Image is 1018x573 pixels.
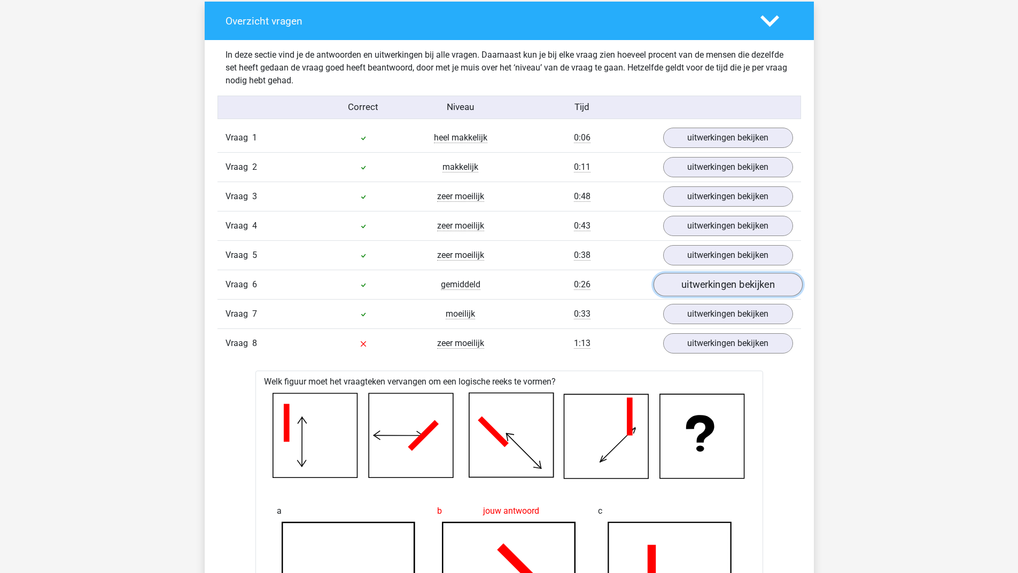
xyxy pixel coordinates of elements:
span: Vraag [226,219,252,232]
a: uitwerkingen bekijken [663,186,793,207]
span: 0:43 [574,221,590,231]
span: Vraag [226,161,252,174]
span: 3 [252,191,257,201]
span: zeer moeilijk [437,250,484,261]
span: 0:33 [574,309,590,319]
span: b [437,500,442,522]
span: 5 [252,250,257,260]
a: uitwerkingen bekijken [663,216,793,236]
span: 2 [252,162,257,172]
span: Vraag [226,131,252,144]
a: uitwerkingen bekijken [653,273,802,296]
span: 0:26 [574,279,590,290]
span: Vraag [226,278,252,291]
span: 0:38 [574,250,590,261]
div: jouw antwoord [437,500,581,522]
span: makkelijk [442,162,478,172]
a: uitwerkingen bekijken [663,245,793,265]
a: uitwerkingen bekijken [663,304,793,324]
h4: Overzicht vragen [226,15,744,27]
span: 6 [252,279,257,289]
a: uitwerkingen bekijken [663,333,793,354]
span: Vraag [226,308,252,320]
span: Vraag [226,190,252,203]
span: 0:06 [574,132,590,143]
a: uitwerkingen bekijken [663,157,793,177]
span: zeer moeilijk [437,191,484,202]
span: Vraag [226,249,252,262]
span: 1:13 [574,338,590,349]
span: zeer moeilijk [437,221,484,231]
span: c [598,500,602,522]
div: In deze sectie vind je de antwoorden en uitwerkingen bij alle vragen. Daarnaast kun je bij elke v... [217,49,801,87]
span: 7 [252,309,257,319]
span: moeilijk [446,309,475,319]
span: 0:11 [574,162,590,172]
span: gemiddeld [441,279,480,290]
div: Niveau [412,100,509,114]
span: 0:48 [574,191,590,202]
span: 8 [252,338,257,348]
span: Vraag [226,337,252,350]
div: Tijd [509,100,655,114]
span: heel makkelijk [434,132,487,143]
span: zeer moeilijk [437,338,484,349]
span: 1 [252,132,257,143]
div: Correct [315,100,412,114]
span: a [277,500,282,522]
a: uitwerkingen bekijken [663,128,793,148]
span: 4 [252,221,257,231]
